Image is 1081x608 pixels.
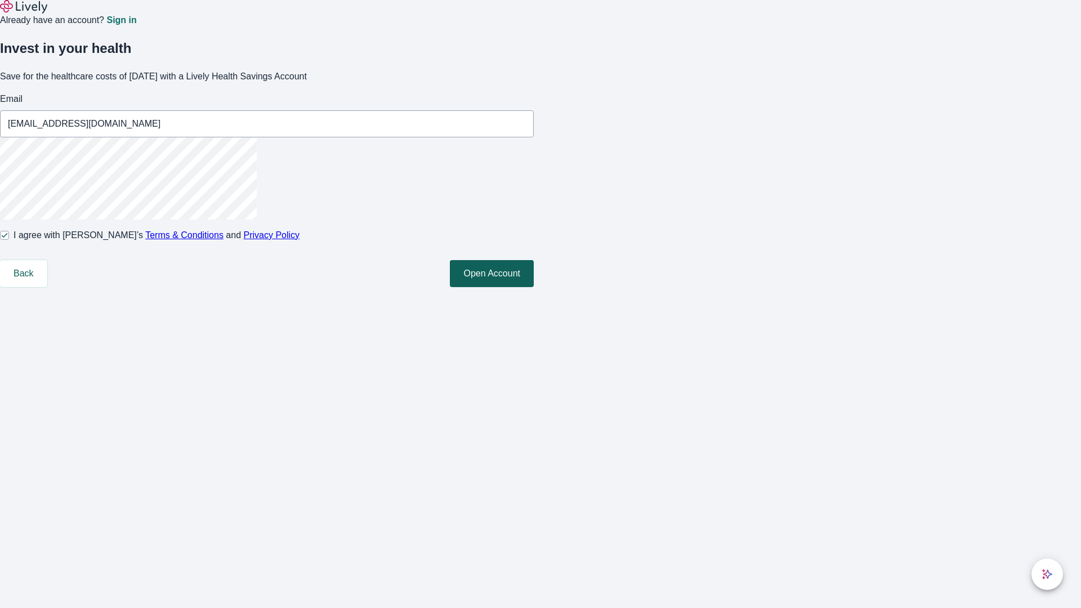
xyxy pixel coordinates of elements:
a: Terms & Conditions [145,230,224,240]
button: Open Account [450,260,534,287]
a: Sign in [106,16,136,25]
svg: Lively AI Assistant [1042,569,1053,580]
span: I agree with [PERSON_NAME]’s and [14,229,300,242]
button: chat [1031,558,1063,590]
a: Privacy Policy [244,230,300,240]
